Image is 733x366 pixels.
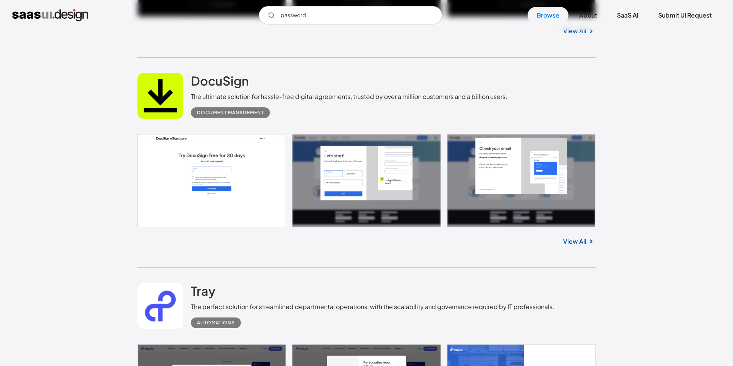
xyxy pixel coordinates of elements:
[563,26,586,36] a: View All
[191,73,249,88] h2: DocuSign
[528,7,568,24] a: Browse
[191,283,215,298] h2: Tray
[191,302,554,311] div: The perfect solution for streamlined departmental operations, with the scalability and governance...
[570,7,606,24] a: About
[608,7,647,24] a: SaaS Ai
[197,318,235,327] div: Automations
[259,6,442,24] input: Search UI designs you're looking for...
[563,237,586,246] a: View All
[12,9,88,21] a: home
[191,92,507,101] div: The ultimate solution for hassle-free digital agreements, trusted by over a million customers and...
[191,283,215,302] a: Tray
[649,7,721,24] a: Submit UI Request
[191,73,249,92] a: DocuSign
[197,108,264,117] div: Document Management
[259,6,442,24] form: Email Form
